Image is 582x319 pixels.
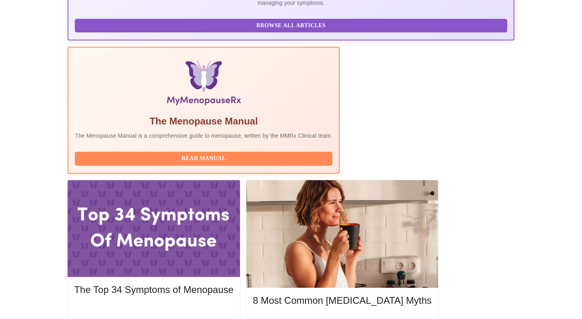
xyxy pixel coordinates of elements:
[75,115,332,128] h5: The Menopause Manual
[75,152,332,166] button: Read Manual
[82,305,225,315] span: Read More
[83,154,324,164] span: Read Manual
[74,283,233,296] h5: The Top 34 Symptoms of Menopause
[75,22,509,28] a: Browse All Articles
[116,60,292,108] img: Menopause Manual
[75,154,334,161] a: Read Manual
[83,21,499,31] span: Browse All Articles
[75,132,332,140] p: The Menopause Manual is a comprehensive guide to menopause, written by the MMRx Clinical team.
[75,19,507,33] button: Browse All Articles
[74,303,233,317] button: Read More
[74,306,235,313] a: Read More
[253,294,432,307] h5: 8 Most Common [MEDICAL_DATA] Myths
